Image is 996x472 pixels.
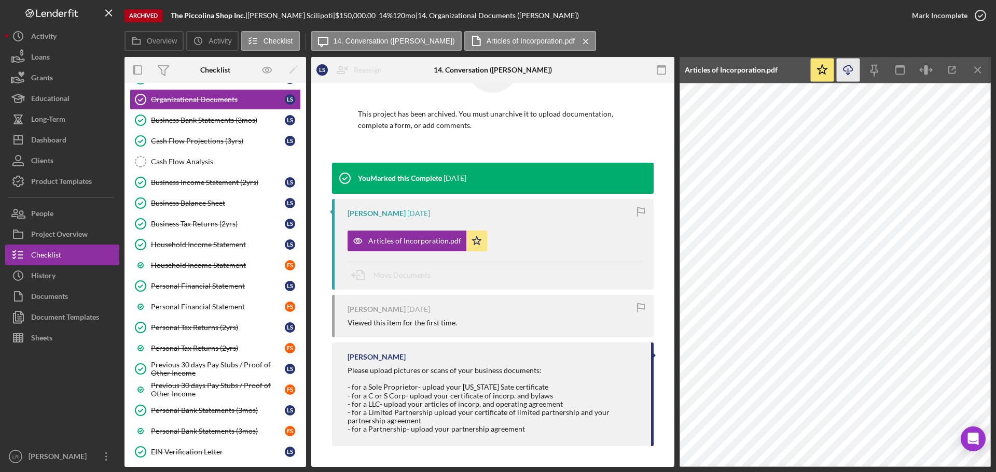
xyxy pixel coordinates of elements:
[5,245,119,265] button: Checklist
[348,209,406,218] div: [PERSON_NAME]
[285,177,295,188] div: L S
[5,47,119,67] button: Loans
[31,224,88,247] div: Project Overview
[130,359,301,379] a: Previous 30 days Pay Stubs / Proof of Other IncomeLS
[379,11,393,20] div: 14 %
[151,116,285,124] div: Business Bank Statements (3mos)
[130,172,301,193] a: Business Income Statement (2yrs)LS
[31,286,68,309] div: Documents
[285,426,295,436] div: F S
[5,130,119,150] button: Dashboard
[125,9,162,22] div: Archived
[151,344,285,352] div: Personal Tax Returns (2yrs)
[912,5,967,26] div: Mark Incomplete
[285,405,295,416] div: L S
[171,11,245,20] b: The Piccolina Shop Inc.
[5,109,119,130] button: Long-Term
[316,64,328,76] div: L S
[151,361,285,377] div: Previous 30 days Pay Stubs / Proof of Other Income
[335,11,379,20] div: $150,000.00
[5,265,119,286] button: History
[130,441,301,462] a: EIN Verification LetterLS
[200,66,230,74] div: Checklist
[393,11,416,20] div: 120 mo
[130,421,301,441] a: Personal Bank Statements (3mos)FS
[130,296,301,317] a: Personal Financial StatementFS
[348,262,441,288] button: Move Documents
[186,31,238,51] button: Activity
[151,95,285,104] div: Organizational Documents
[31,150,53,174] div: Clients
[5,224,119,245] button: Project Overview
[171,11,247,20] div: |
[311,60,392,80] button: LSReassign
[130,234,301,255] a: Household Income StatementLS
[31,26,57,49] div: Activity
[31,203,53,226] div: People
[125,31,184,51] button: Overview
[285,260,295,270] div: F S
[5,150,119,171] button: Clients
[348,305,406,313] div: [PERSON_NAME]
[241,31,300,51] button: Checklist
[31,88,70,111] div: Educational
[151,220,285,228] div: Business Tax Returns (2yrs)
[285,302,295,312] div: F S
[685,66,778,74] div: Articles of Incorporation.pdf
[31,171,92,194] div: Product Templates
[285,364,295,374] div: L S
[130,255,301,276] a: Household Income StatementFS
[264,37,293,45] label: Checklist
[130,151,301,172] a: Cash Flow Analysis
[5,286,119,307] button: Documents
[31,245,61,268] div: Checklist
[31,130,66,153] div: Dashboard
[12,454,19,460] text: LR
[130,89,301,110] a: Organizational DocumentsLS
[151,137,285,145] div: Cash Flow Projections (3yrs)
[151,303,285,311] div: Personal Financial Statement
[285,322,295,333] div: L S
[151,158,300,166] div: Cash Flow Analysis
[130,276,301,296] a: Personal Financial StatementLS
[151,178,285,187] div: Business Income Statement (2yrs)
[348,231,487,251] button: Articles of Incorporation.pdf
[285,447,295,457] div: L S
[285,239,295,250] div: L S
[348,366,641,433] div: Please upload pictures or scans of your business documents: - for a Sole Proprietor- upload your ...
[130,338,301,359] a: Personal Tax Returns (2yrs)FS
[151,427,285,435] div: Personal Bank Statements (3mos)
[285,198,295,208] div: L S
[31,47,50,70] div: Loans
[961,426,986,451] div: Open Intercom Messenger
[130,193,301,213] a: Business Balance SheetLS
[5,67,119,88] button: Grants
[285,343,295,353] div: F S
[285,136,295,146] div: L S
[5,88,119,109] button: Educational
[285,281,295,291] div: L S
[5,327,119,348] a: Sheets
[285,219,295,229] div: L S
[5,307,119,327] button: Document Templates
[5,171,119,192] button: Product Templates
[407,305,430,313] time: 2024-06-19 02:45
[285,384,295,395] div: F S
[151,448,285,456] div: EIN Verification Letter
[5,26,119,47] button: Activity
[434,66,552,74] div: 14. Conversation ([PERSON_NAME])
[348,353,406,361] div: [PERSON_NAME]
[285,94,295,105] div: L S
[151,240,285,249] div: Household Income Statement
[5,203,119,224] a: People
[147,37,177,45] label: Overview
[151,406,285,414] div: Personal Bank Statements (3mos)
